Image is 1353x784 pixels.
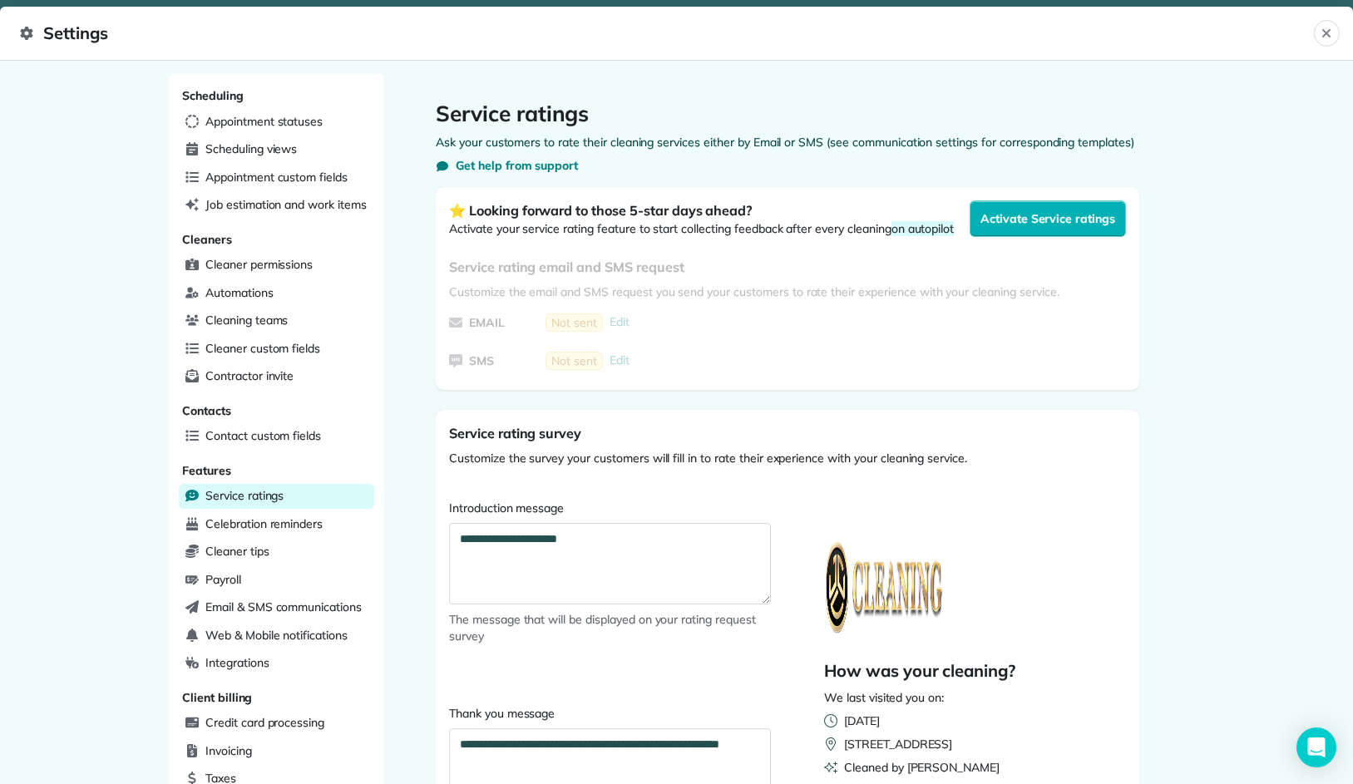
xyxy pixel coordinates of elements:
[449,423,1126,443] h2: Service rating survey
[179,540,374,565] a: Cleaner tips
[449,200,954,220] p: ⭐ Looking forward to those 5-star days ahead?
[182,88,244,103] span: Scheduling
[179,739,374,764] a: Invoicing
[449,705,771,722] label: Thank you message
[179,253,374,278] a: Cleaner permissions
[205,742,252,759] span: Invoicing
[179,424,374,449] a: Contact custom fields
[179,711,374,736] a: Credit card processing
[179,512,374,537] a: Celebration reminders
[205,714,324,731] span: Credit card processing
[179,165,374,190] a: Appointment custom fields
[824,689,1015,706] p: We last visited you on:
[891,221,955,236] span: on autopilot
[179,568,374,593] a: Payroll
[179,193,374,218] a: Job estimation and work items
[179,484,374,509] a: Service ratings
[182,403,231,418] span: Contacts
[205,196,367,213] span: Job estimation and work items
[449,611,771,644] span: The message that will be displayed on your rating request survey
[179,337,374,362] a: Cleaner custom fields
[205,141,297,157] span: Scheduling views
[182,463,231,478] span: Features
[980,210,1115,227] span: Activate Service ratings
[182,232,232,247] span: Cleaners
[436,134,1139,150] p: Ask your customers to rate their cleaning services either by Email or SMS (see communication sett...
[1296,727,1336,767] div: Open Intercom Messenger
[844,713,880,729] p: [DATE]
[179,308,374,333] a: Cleaning teams
[844,759,1000,776] p: Cleaned by [PERSON_NAME]
[449,450,1126,466] p: Customize the survey your customers will fill in to rate their experience with your cleaning serv...
[205,367,294,384] span: Contractor invite
[179,110,374,135] a: Appointment statuses
[205,654,269,671] span: Integrations
[205,627,348,643] span: Web & Mobile notifications
[205,169,348,185] span: Appointment custom fields
[179,364,374,389] a: Contractor invite
[970,200,1126,237] button: Activate Service ratings
[205,312,288,328] span: Cleaning teams
[205,571,241,588] span: Payroll
[205,340,320,357] span: Cleaner custom fields
[179,595,374,620] a: Email & SMS communications
[205,256,313,273] span: Cleaner permissions
[205,487,284,504] span: Service ratings
[824,659,1015,683] h2: How was your cleaning?
[844,736,952,752] p: [STREET_ADDRESS]
[205,543,269,560] span: Cleaner tips
[205,113,323,130] span: Appointment statuses
[456,157,578,174] span: Get help from support
[449,220,954,237] p: Activate your service rating feature to start collecting feedback after every cleaning
[179,624,374,648] a: Web & Mobile notifications
[182,690,252,705] span: Client billing
[436,157,578,174] button: Get help from support
[20,20,1314,47] span: Settings
[179,137,374,162] a: Scheduling views
[205,515,323,532] span: Celebration reminders
[436,101,1139,127] h1: Service ratings
[1314,20,1340,47] button: Close
[824,540,949,639] img: JCV Cleaning
[179,281,374,306] a: Automations
[179,651,374,676] a: Integrations
[205,427,321,444] span: Contact custom fields
[205,599,362,615] span: Email & SMS communications
[449,500,771,516] label: Introduction message
[205,284,274,301] span: Automations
